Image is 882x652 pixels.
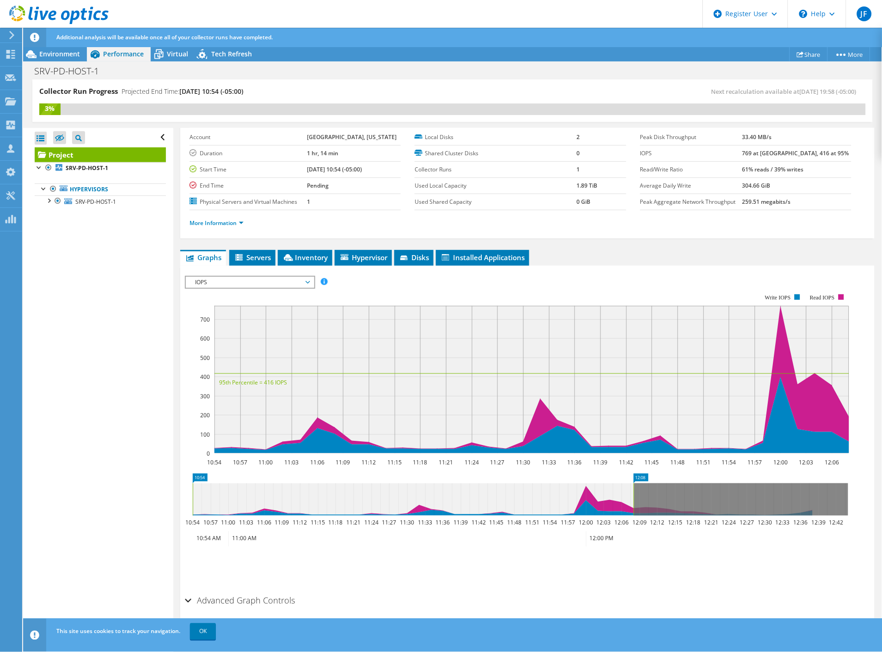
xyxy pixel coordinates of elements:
[742,165,804,173] b: 61% reads / 39% writes
[812,519,826,527] text: 12:39
[167,49,188,58] span: Virtual
[454,519,468,527] text: 11:39
[66,164,108,172] b: SRV-PD-HOST-1
[122,86,243,97] h4: Projected End Time:
[490,519,504,527] text: 11:45
[668,519,683,527] text: 12:15
[190,197,307,207] label: Physical Servers and Virtual Machines
[671,458,685,466] text: 11:48
[339,253,387,262] span: Hypervisor
[190,219,244,227] a: More Information
[200,411,210,419] text: 200
[436,519,450,527] text: 11:36
[742,198,791,206] b: 259.51 megabits/s
[208,458,222,466] text: 10:54
[186,519,200,527] text: 10:54
[742,182,771,189] b: 304.66 GiB
[179,87,243,96] span: [DATE] 10:54 (-05:00)
[472,519,486,527] text: 11:42
[829,519,844,527] text: 12:42
[774,458,788,466] text: 12:00
[577,182,598,189] b: 1.89 TiB
[439,458,453,466] text: 11:21
[640,181,742,190] label: Average Daily Write
[35,162,166,174] a: SRV-PD-HOST-1
[441,253,525,262] span: Installed Applications
[415,165,577,174] label: Collector Runs
[200,316,210,323] text: 700
[711,87,861,96] span: Next recalculation available at
[307,198,310,206] b: 1
[211,49,252,58] span: Tech Refresh
[311,519,325,527] text: 11:15
[740,519,754,527] text: 12:27
[650,519,665,527] text: 12:12
[185,253,221,262] span: Graphs
[561,519,576,527] text: 11:57
[800,87,857,96] span: [DATE] 19:58 (-05:00)
[543,519,557,527] text: 11:54
[799,10,808,18] svg: \n
[307,133,397,141] b: [GEOGRAPHIC_DATA], [US_STATE]
[577,133,580,141] b: 2
[508,519,522,527] text: 11:48
[39,104,61,114] div: 3%
[697,458,711,466] text: 11:51
[758,519,772,527] text: 12:30
[282,253,328,262] span: Inventory
[810,294,835,301] text: Read IOPS
[233,458,248,466] text: 10:57
[219,378,287,386] text: 95th Percentile = 416 IOPS
[400,519,415,527] text: 11:30
[827,47,870,61] a: More
[207,450,210,457] text: 0
[185,591,295,610] h2: Advanced Graph Controls
[75,198,116,206] span: SRV-PD-HOST-1
[594,458,608,466] text: 11:39
[615,519,629,527] text: 12:06
[825,458,839,466] text: 12:06
[633,519,647,527] text: 12:09
[307,182,329,189] b: Pending
[413,458,428,466] text: 11:18
[39,49,80,58] span: Environment
[365,519,379,527] text: 11:24
[490,458,505,466] text: 11:27
[190,623,216,640] a: OK
[35,195,166,207] a: SRV-PD-HOST-1
[579,519,594,527] text: 12:00
[640,165,742,174] label: Read/Write Ratio
[35,183,166,195] a: Hypervisors
[362,458,376,466] text: 11:12
[56,33,273,41] span: Additional analysis will be available once all of your collector runs have completed.
[577,165,580,173] b: 1
[200,373,210,381] text: 400
[190,149,307,158] label: Duration
[640,149,742,158] label: IOPS
[722,458,736,466] text: 11:54
[526,519,540,527] text: 11:51
[465,458,479,466] text: 11:24
[415,133,577,142] label: Local Disks
[686,519,701,527] text: 12:18
[776,519,790,527] text: 12:33
[415,149,577,158] label: Shared Cluster Disks
[307,149,338,157] b: 1 hr, 14 min
[200,431,210,439] text: 100
[200,392,210,400] text: 300
[347,519,361,527] text: 11:21
[577,198,591,206] b: 0 GiB
[200,354,210,362] text: 500
[329,519,343,527] text: 11:18
[516,458,531,466] text: 11:30
[190,133,307,142] label: Account
[857,6,872,21] span: JF
[382,519,397,527] text: 11:27
[597,519,611,527] text: 12:03
[542,458,557,466] text: 11:33
[619,458,634,466] text: 11:42
[765,294,791,301] text: Write IOPS
[704,519,719,527] text: 12:21
[415,197,577,207] label: Used Shared Capacity
[293,519,307,527] text: 11:12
